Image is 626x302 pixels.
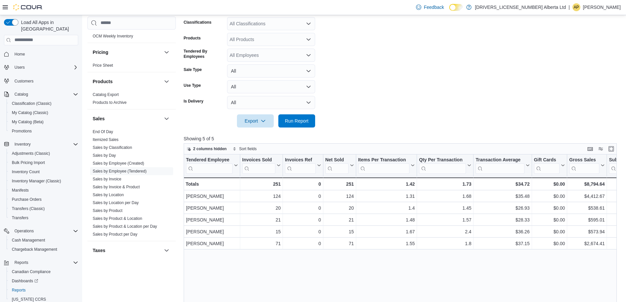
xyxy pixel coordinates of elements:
span: Transfers [9,214,78,222]
div: $0.00 [534,192,565,200]
div: Transaction Average [475,157,524,163]
button: Chargeback Management [7,245,81,254]
a: My Catalog (Beta) [9,118,46,126]
div: $8,794.64 [569,180,605,188]
button: My Catalog (Beta) [7,117,81,127]
div: 0 [285,204,321,212]
span: Sales by Employee (Tendered) [93,169,147,174]
a: Sales by Invoice & Product [93,185,140,189]
span: Load All Apps in [GEOGRAPHIC_DATA] [18,19,78,32]
p: [PERSON_NAME] [583,3,621,11]
span: OCM Weekly Inventory [93,34,133,39]
div: 1.45 [419,204,471,212]
button: Inventory Manager (Classic) [7,176,81,186]
div: Qty Per Transaction [419,157,466,174]
span: Inventory Count [12,169,40,174]
button: Taxes [163,246,171,254]
button: Operations [1,226,81,236]
div: $0.00 [534,204,565,212]
button: Taxes [93,247,161,254]
span: Dashboards [9,277,78,285]
span: Manifests [12,188,29,193]
span: Customers [14,79,34,84]
div: 0 [285,192,321,200]
h3: Sales [93,115,105,122]
span: Chargeback Management [12,247,57,252]
a: Sales by Employee (Created) [93,161,144,166]
div: $4,412.67 [569,192,605,200]
div: 1.55 [358,240,415,247]
button: Users [12,63,27,71]
span: Sales by Location [93,192,124,197]
div: 15 [325,228,354,236]
button: Catalog [12,90,31,98]
div: Gross Sales [569,157,599,163]
div: Totals [186,180,238,188]
span: Sales by Product & Location [93,216,142,221]
div: 1.31 [358,192,415,200]
a: Classification (Classic) [9,100,54,107]
label: Sale Type [184,67,202,72]
a: OCM Weekly Inventory [93,34,133,38]
button: All [227,80,315,93]
h3: Products [93,78,113,85]
span: My Catalog (Beta) [12,119,44,125]
button: Net Sold [325,157,354,174]
div: 21 [325,216,354,224]
span: Reports [9,286,78,294]
span: Canadian Compliance [12,269,51,274]
button: Inventory Count [7,167,81,176]
a: Inventory Manager (Classic) [9,177,64,185]
span: Reports [12,259,78,267]
div: 124 [242,192,281,200]
span: Operations [14,228,34,234]
div: [PERSON_NAME] [186,204,238,212]
span: Transfers (Classic) [9,205,78,213]
div: Gross Sales [569,157,599,174]
span: Bulk Pricing Import [9,159,78,167]
button: Operations [12,227,36,235]
span: AP [574,3,579,11]
span: My Catalog (Classic) [12,110,48,115]
a: Manifests [9,186,31,194]
label: Use Type [184,83,201,88]
button: Pricing [163,48,171,56]
a: Sales by Day [93,153,116,158]
a: Inventory Count [9,168,42,176]
span: My Catalog (Beta) [9,118,78,126]
button: Reports [12,259,31,267]
div: 0 [285,240,321,247]
div: 1.73 [419,180,471,188]
div: 0 [285,216,321,224]
div: 1.4 [358,204,415,212]
span: Cash Management [12,238,45,243]
button: Transaction Average [475,157,529,174]
div: 0 [285,180,321,188]
span: Classification (Classic) [12,101,52,106]
img: Cova [13,4,43,11]
div: 251 [242,180,281,188]
div: 21 [242,216,281,224]
a: Sales by Employee (Tendered) [93,169,147,174]
a: Adjustments (Classic) [9,150,53,157]
button: All [227,64,315,78]
span: Inventory [14,142,31,147]
button: Products [93,78,161,85]
div: 20 [325,204,354,212]
div: $538.61 [569,204,605,212]
div: Tendered Employee [186,157,233,163]
span: Inventory Manager (Classic) [12,178,61,184]
a: Cash Management [9,236,48,244]
span: Promotions [12,128,32,134]
span: Reports [12,288,26,293]
a: Sales by Classification [93,145,132,150]
a: Price Sheet [93,63,113,68]
a: Catalog Export [93,92,119,97]
h3: Pricing [93,49,108,56]
span: Manifests [9,186,78,194]
button: Classification (Classic) [7,99,81,108]
button: Transfers (Classic) [7,204,81,213]
button: Open list of options [306,21,311,26]
div: Net Sold [325,157,348,174]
